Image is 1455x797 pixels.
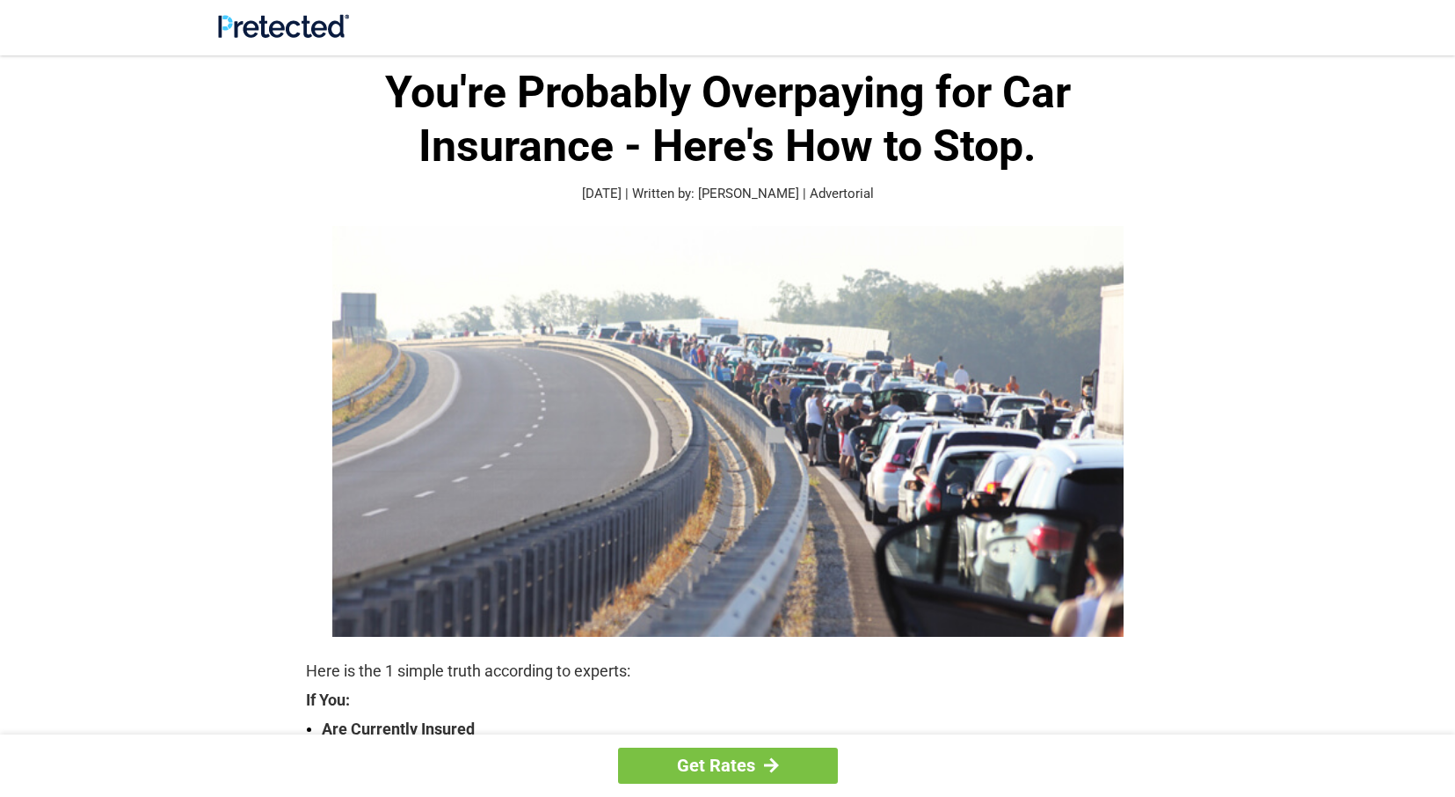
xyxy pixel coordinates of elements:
a: Site Logo [218,25,349,41]
img: Site Logo [218,14,349,38]
p: [DATE] | Written by: [PERSON_NAME] | Advertorial [306,184,1150,204]
h1: You're Probably Overpaying for Car Insurance - Here's How to Stop. [306,66,1150,173]
a: Get Rates [618,748,838,784]
p: Here is the 1 simple truth according to experts: [306,659,1150,684]
strong: If You: [306,692,1150,708]
strong: Are Currently Insured [322,717,1150,742]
